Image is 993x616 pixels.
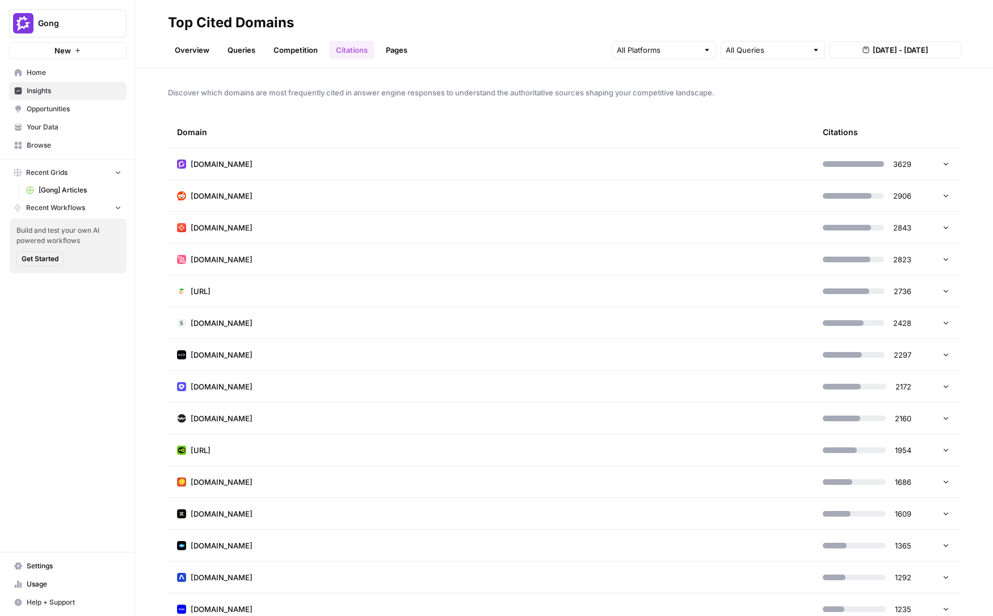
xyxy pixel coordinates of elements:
[177,160,186,169] img: w6cjb6u2gvpdnjw72qw8i2q5f3eb
[168,87,961,98] span: Discover which domains are most frequently cited in answer engine responses to understand the aut...
[177,509,186,518] img: q2vxfakdkguj00ur1exu9e3oiygs
[191,445,211,456] span: [URL]
[177,255,186,264] img: qpogygrmwm7yky9ya3lmnnze0t3f
[177,191,186,200] img: m2cl2pnoess66jx31edqk0jfpcfn
[38,18,107,29] span: Gong
[191,222,253,233] span: [DOMAIN_NAME]
[329,41,375,59] a: Citations
[873,44,928,56] span: [DATE] - [DATE]
[9,82,127,100] a: Insights
[893,190,911,202] span: 2906
[16,252,64,266] button: Get Started
[895,413,911,424] span: 2160
[177,477,186,487] img: z8gwr3wsglvj6yf9svdre7oq93du
[13,13,33,33] img: Gong Logo
[191,604,253,615] span: [DOMAIN_NAME]
[177,446,186,455] img: rjlfffsrhmgedaaoc7iv8chndj5h
[894,286,911,297] span: 2736
[191,476,253,488] span: [DOMAIN_NAME]
[617,44,699,56] input: All Platforms
[9,64,127,82] a: Home
[9,593,127,611] button: Help + Support
[191,317,253,329] span: [DOMAIN_NAME]
[168,14,294,32] div: Top Cited Domains
[267,41,325,59] a: Competition
[177,573,186,582] img: ignhbrxz14c4284h0w2j1irtrgkv
[27,561,121,571] span: Settings
[27,122,121,132] span: Your Data
[22,254,58,264] span: Get Started
[27,140,121,150] span: Browse
[9,118,127,136] a: Your Data
[177,382,186,391] img: hqfc7lxcqkggco7ktn8he1iiiia8
[893,317,911,329] span: 2428
[191,381,253,392] span: [DOMAIN_NAME]
[26,167,68,178] span: Recent Grids
[191,508,253,519] span: [DOMAIN_NAME]
[379,41,414,59] a: Pages
[191,540,253,551] span: [DOMAIN_NAME]
[9,136,127,154] a: Browse
[191,572,253,583] span: [DOMAIN_NAME]
[27,68,121,78] span: Home
[9,42,127,59] button: New
[177,223,186,232] img: wsphppoo7wgauyfs4ako1dw2w3xh
[893,158,911,170] span: 3629
[26,203,85,213] span: Recent Workflows
[177,319,186,328] img: vpq3xj2nnch2e2ivhsgwmf7hbkjf
[894,349,911,361] span: 2297
[27,597,121,607] span: Help + Support
[895,508,911,519] span: 1609
[9,100,127,118] a: Opportunities
[191,286,211,297] span: [URL]
[191,158,253,170] span: [DOMAIN_NAME]
[221,41,262,59] a: Queries
[9,9,127,37] button: Workspace: Gong
[177,605,186,614] img: 4rh587r1c98sx3u9zbkx9kltc712
[893,222,911,233] span: 2843
[191,190,253,202] span: [DOMAIN_NAME]
[177,287,186,296] img: 8fznx886d46p6caclyoytbpy0v5d
[177,541,186,550] img: h6qlr8a97mop4asab8l5qtldq2wv
[21,181,127,199] a: [Gong] Articles
[9,575,127,593] a: Usage
[895,476,911,488] span: 1686
[168,41,216,59] a: Overview
[191,413,253,424] span: [DOMAIN_NAME]
[895,540,911,551] span: 1365
[27,104,121,114] span: Opportunities
[177,116,805,148] div: Domain
[895,604,911,615] span: 1235
[177,350,186,359] img: kpmap3c4u0dn582v4goj1y4gqyhn
[9,199,127,216] button: Recent Workflows
[39,185,121,195] span: [Gong] Articles
[27,86,121,96] span: Insights
[9,164,127,181] button: Recent Grids
[823,116,858,148] div: Citations
[895,445,911,456] span: 1954
[830,41,961,58] button: [DATE] - [DATE]
[9,557,127,575] a: Settings
[27,579,121,589] span: Usage
[726,44,807,56] input: All Queries
[191,349,253,361] span: [DOMAIN_NAME]
[191,254,253,265] span: [DOMAIN_NAME]
[895,381,911,392] span: 2172
[895,572,911,583] span: 1292
[54,45,71,56] span: New
[16,225,120,246] span: Build and test your own AI powered workflows
[177,414,186,423] img: 8pase4ug3pabf6pxmiqz2dftv17z
[893,254,911,265] span: 2823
